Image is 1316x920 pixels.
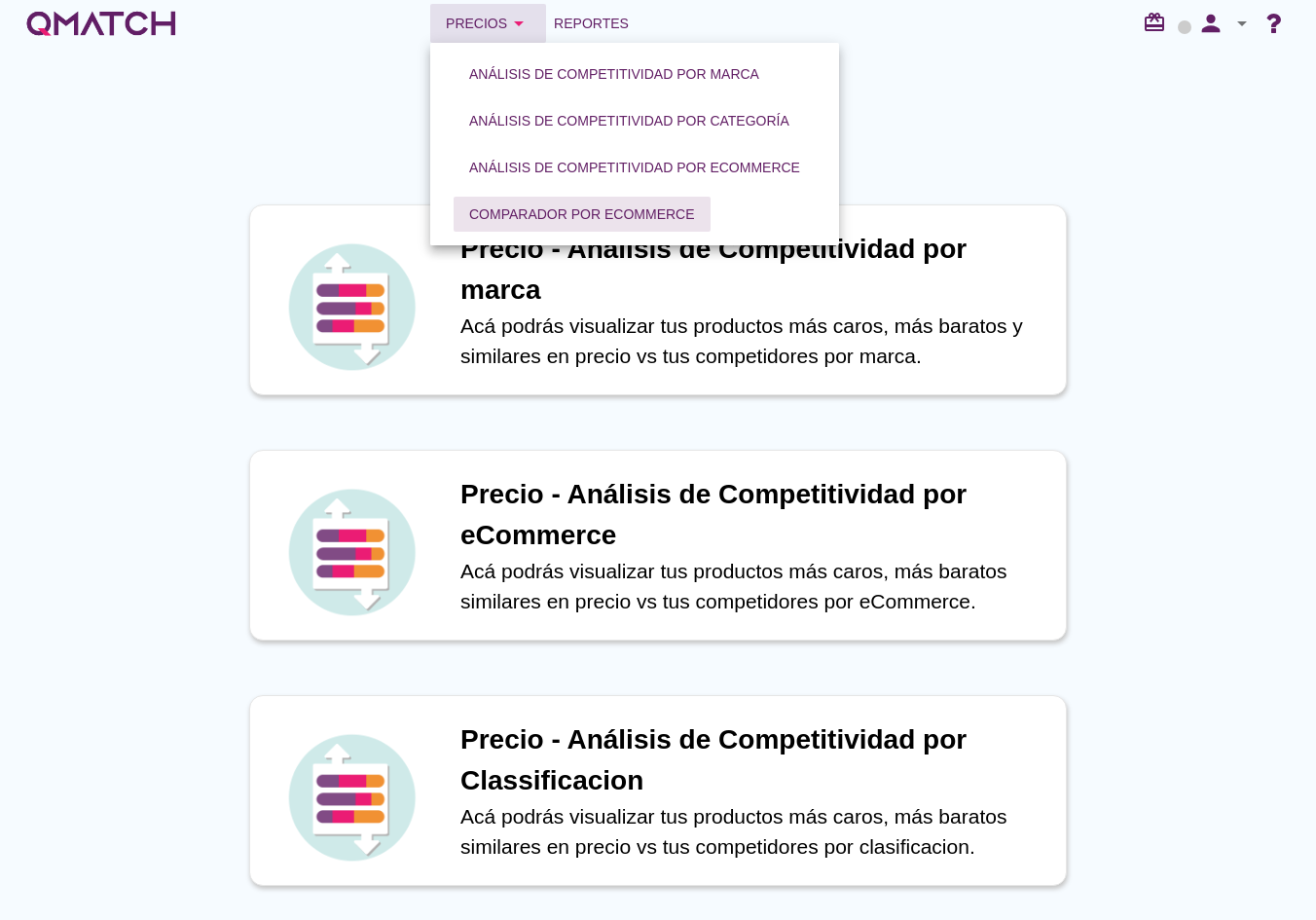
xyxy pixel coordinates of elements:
a: Análisis de competitividad por marca [446,51,783,97]
button: Análisis de competitividad por categoría [454,103,805,138]
a: iconPrecio - Análisis de Competitividad por ClassificacionAcá podrás visualizar tus productos más... [222,695,1094,886]
a: white-qmatch-logo [23,4,179,43]
span: Reportes [554,12,629,35]
a: iconPrecio - Análisis de Competitividad por marcaAcá podrás visualizar tus productos más caros, m... [222,204,1094,395]
button: Precios [430,4,546,43]
div: Análisis de competitividad por marca [469,64,759,85]
i: arrow_drop_down [1230,12,1254,35]
button: Comparador por eCommerce [454,197,711,232]
p: Acá podrás visualizar tus productos más caros, más baratos y similares en precio vs tus competido... [460,311,1046,372]
h1: Precio - Análisis de Competitividad por Classificacion [460,719,1046,801]
p: Acá podrás visualizar tus productos más caros, más baratos similares en precio vs tus competidore... [460,556,1046,617]
a: Comparador por eCommerce [446,191,718,238]
button: Análisis de competitividad por marca [454,56,775,92]
div: Comparador por eCommerce [469,204,695,225]
a: Análisis de competitividad por categoría [446,97,813,144]
i: person [1191,10,1230,37]
a: Reportes [546,4,637,43]
a: iconPrecio - Análisis de Competitividad por eCommerceAcá podrás visualizar tus productos más caro... [222,450,1094,641]
img: icon [283,484,420,620]
div: Análisis de competitividad por eCommerce [469,158,800,178]
img: icon [283,239,420,375]
h1: Precio - Análisis de Competitividad por marca [460,229,1046,311]
h1: Precio - Análisis de Competitividad por eCommerce [460,474,1046,556]
img: icon [283,729,420,865]
i: arrow_drop_down [507,12,530,35]
p: Acá podrás visualizar tus productos más caros, más baratos similares en precio vs tus competidore... [460,801,1046,863]
i: redeem [1143,11,1174,34]
div: Análisis de competitividad por categoría [469,111,789,131]
a: Análisis de competitividad por eCommerce [446,144,823,191]
div: Precios [446,12,530,35]
button: Análisis de competitividad por eCommerce [454,150,816,185]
